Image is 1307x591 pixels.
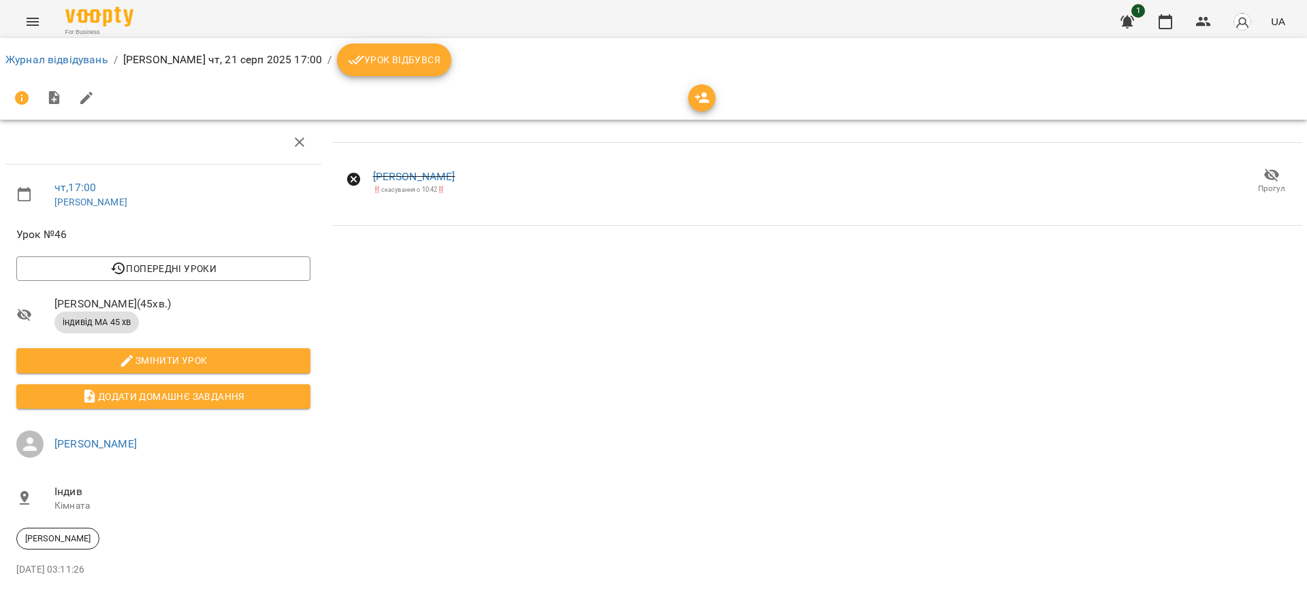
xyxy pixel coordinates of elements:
span: Прогул [1258,183,1285,195]
span: Змінити урок [27,352,300,369]
a: чт , 17:00 [54,181,96,194]
span: Індив [54,484,310,500]
li: / [114,52,118,68]
span: For Business [65,28,133,37]
p: [DATE] 03:11:26 [16,563,310,577]
img: avatar_s.png [1233,12,1252,31]
p: Кімната [54,499,310,513]
button: Урок відбувся [337,44,451,76]
a: [PERSON_NAME] [54,437,137,450]
button: Змінити урок [16,348,310,373]
div: [PERSON_NAME] [16,528,99,550]
span: Урок №46 [16,226,310,243]
button: Попередні уроки [16,256,310,281]
nav: breadcrumb [5,44,1302,76]
span: [PERSON_NAME] [17,533,99,545]
span: Додати домашнє завдання [27,388,300,405]
button: UA [1265,9,1291,34]
a: [PERSON_NAME] [373,170,455,183]
span: UA [1271,14,1285,29]
div: ‼️скасування о 10:42‼️ [373,185,455,194]
button: Menu [16,5,49,38]
span: Урок відбувся [348,52,440,68]
span: 1 [1131,4,1145,18]
span: [PERSON_NAME] ( 45 хв. ) [54,296,310,312]
span: індивід МА 45 хв [54,316,139,328]
li: / [327,52,332,68]
span: Попередні уроки [27,260,300,277]
img: Voopty Logo [65,7,133,27]
a: [PERSON_NAME] [54,197,127,207]
button: Прогул [1244,162,1299,200]
a: Журнал відвідувань [5,53,108,66]
p: [PERSON_NAME] чт, 21 серп 2025 17:00 [123,52,322,68]
button: Додати домашнє завдання [16,384,310,409]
